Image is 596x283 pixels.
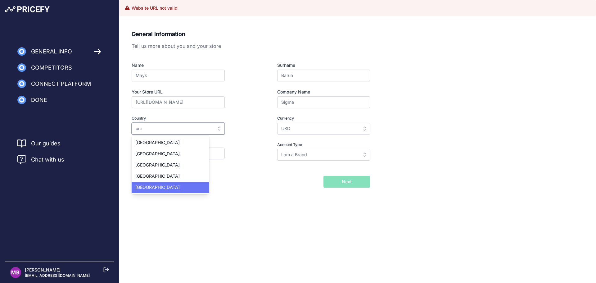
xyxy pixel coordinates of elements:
[277,116,370,121] label: Currency
[135,185,180,190] span: [GEOGRAPHIC_DATA]
[132,62,247,68] label: Name
[31,155,64,164] span: Chat with us
[277,62,370,68] label: Surname
[277,96,370,108] input: Company LTD
[31,96,47,104] span: Done
[31,47,72,56] span: General Info
[132,96,225,108] input: https://www.storeurl.com
[277,123,370,135] input: Select an option
[31,139,61,148] a: Our guides
[31,63,72,72] span: Competitors
[135,173,180,179] span: [GEOGRAPHIC_DATA]
[135,151,180,156] span: [GEOGRAPHIC_DATA]
[132,123,225,135] input: Select an option
[342,179,352,185] span: Next
[132,116,247,121] label: Country
[135,140,180,145] span: [GEOGRAPHIC_DATA]
[132,42,370,50] p: Tell us more about you and your store
[132,30,370,39] p: General Information
[25,273,90,278] p: [EMAIL_ADDRESS][DOMAIN_NAME]
[132,89,247,95] label: Your Store URL
[323,176,370,188] button: Next
[17,155,64,164] a: Chat with us
[31,80,91,88] span: Connect Platform
[277,142,370,148] label: Account Type
[277,89,370,95] label: Company Name
[277,149,370,161] input: Select an option
[135,162,180,167] span: [GEOGRAPHIC_DATA]
[5,6,50,12] img: Pricefy Logo
[25,267,90,273] p: [PERSON_NAME]
[132,5,178,11] h3: Website URL not valid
